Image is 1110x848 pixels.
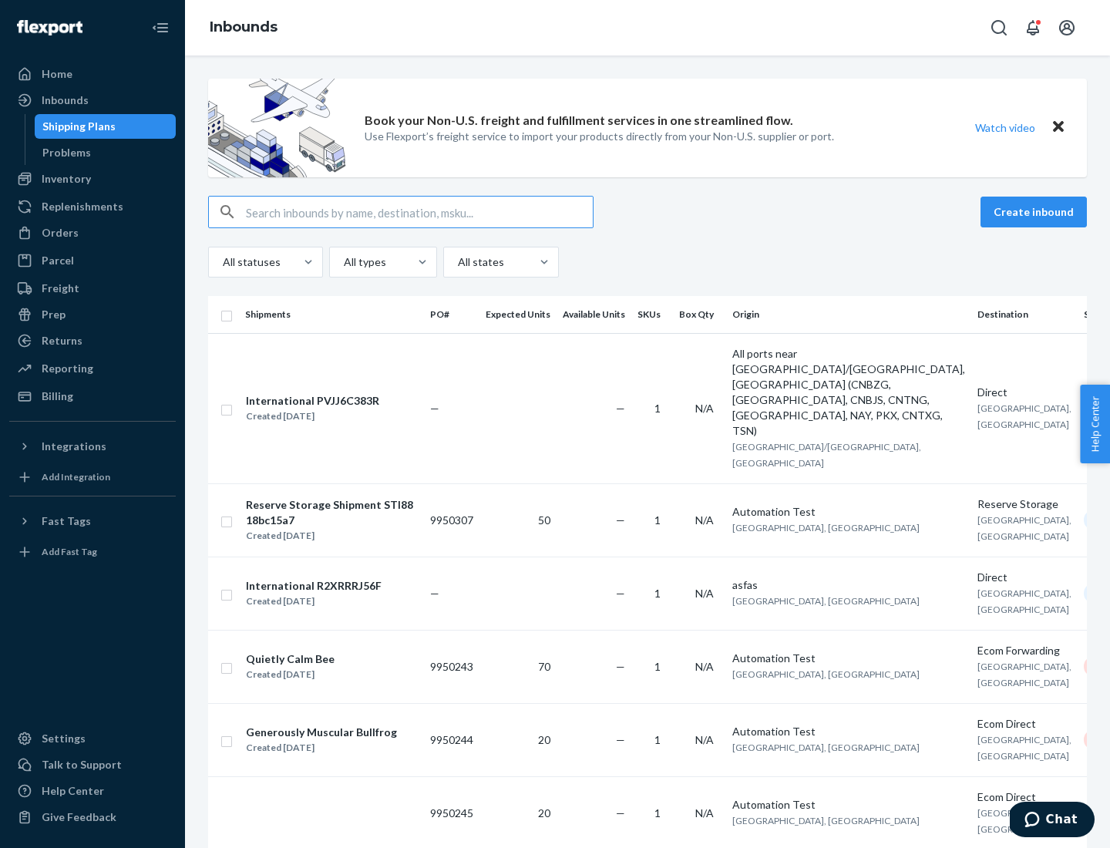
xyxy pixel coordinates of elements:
[616,660,625,673] span: —
[654,806,661,819] span: 1
[9,465,176,490] a: Add Integration
[42,225,79,241] div: Orders
[9,167,176,191] a: Inventory
[977,587,1071,615] span: [GEOGRAPHIC_DATA], [GEOGRAPHIC_DATA]
[424,630,479,703] td: 9950243
[9,540,176,564] a: Add Fast Tag
[616,587,625,600] span: —
[42,307,66,322] div: Prep
[732,577,965,593] div: asfas
[616,733,625,746] span: —
[732,742,920,753] span: [GEOGRAPHIC_DATA], [GEOGRAPHIC_DATA]
[424,296,479,333] th: PO#
[616,806,625,819] span: —
[246,409,379,424] div: Created [DATE]
[9,194,176,219] a: Replenishments
[246,578,382,594] div: International R2XRRRJ56F
[695,733,714,746] span: N/A
[977,734,1071,762] span: [GEOGRAPHIC_DATA], [GEOGRAPHIC_DATA]
[42,513,91,529] div: Fast Tags
[42,93,89,108] div: Inbounds
[732,651,965,666] div: Automation Test
[977,514,1071,542] span: [GEOGRAPHIC_DATA], [GEOGRAPHIC_DATA]
[1080,385,1110,463] span: Help Center
[971,296,1078,333] th: Destination
[732,595,920,607] span: [GEOGRAPHIC_DATA], [GEOGRAPHIC_DATA]
[654,660,661,673] span: 1
[42,171,91,187] div: Inventory
[42,281,79,296] div: Freight
[9,62,176,86] a: Home
[9,509,176,533] button: Fast Tags
[557,296,631,333] th: Available Units
[42,731,86,746] div: Settings
[365,112,793,130] p: Book your Non-U.S. freight and fulfillment services in one streamlined flow.
[42,333,82,348] div: Returns
[9,726,176,751] a: Settings
[673,296,726,333] th: Box Qty
[965,116,1045,139] button: Watch video
[977,643,1071,658] div: Ecom Forwarding
[654,402,661,415] span: 1
[239,296,424,333] th: Shipments
[342,254,344,270] input: All types
[430,402,439,415] span: —
[1051,12,1082,43] button: Open account menu
[424,483,479,557] td: 9950307
[631,296,673,333] th: SKUs
[977,570,1071,585] div: Direct
[977,661,1071,688] span: [GEOGRAPHIC_DATA], [GEOGRAPHIC_DATA]
[538,806,550,819] span: 20
[42,783,104,799] div: Help Center
[42,545,97,558] div: Add Fast Tag
[42,389,73,404] div: Billing
[42,66,72,82] div: Home
[9,302,176,327] a: Prep
[695,587,714,600] span: N/A
[246,725,397,740] div: Generously Muscular Bullfrog
[616,513,625,527] span: —
[9,356,176,381] a: Reporting
[42,199,123,214] div: Replenishments
[246,528,417,543] div: Created [DATE]
[9,434,176,459] button: Integrations
[732,668,920,680] span: [GEOGRAPHIC_DATA], [GEOGRAPHIC_DATA]
[9,248,176,273] a: Parcel
[977,789,1071,805] div: Ecom Direct
[977,402,1071,430] span: [GEOGRAPHIC_DATA], [GEOGRAPHIC_DATA]
[42,361,93,376] div: Reporting
[984,12,1014,43] button: Open Search Box
[695,806,714,819] span: N/A
[977,496,1071,512] div: Reserve Storage
[246,197,593,227] input: Search inbounds by name, destination, msku...
[42,253,74,268] div: Parcel
[456,254,458,270] input: All states
[538,660,550,673] span: 70
[246,393,379,409] div: International PVJJ6C383R
[9,805,176,829] button: Give Feedback
[42,470,110,483] div: Add Integration
[977,385,1071,400] div: Direct
[479,296,557,333] th: Expected Units
[246,497,417,528] div: Reserve Storage Shipment STI8818bc15a7
[9,276,176,301] a: Freight
[9,779,176,803] a: Help Center
[1017,12,1048,43] button: Open notifications
[9,384,176,409] a: Billing
[654,513,661,527] span: 1
[210,19,277,35] a: Inbounds
[732,441,921,469] span: [GEOGRAPHIC_DATA]/[GEOGRAPHIC_DATA], [GEOGRAPHIC_DATA]
[9,752,176,777] button: Talk to Support
[538,513,550,527] span: 50
[246,667,335,682] div: Created [DATE]
[695,660,714,673] span: N/A
[654,733,661,746] span: 1
[42,145,91,160] div: Problems
[1048,116,1068,139] button: Close
[197,5,290,50] ol: breadcrumbs
[732,504,965,520] div: Automation Test
[365,129,834,144] p: Use Flexport’s freight service to import your products directly from your Non-U.S. supplier or port.
[9,88,176,113] a: Inbounds
[9,220,176,245] a: Orders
